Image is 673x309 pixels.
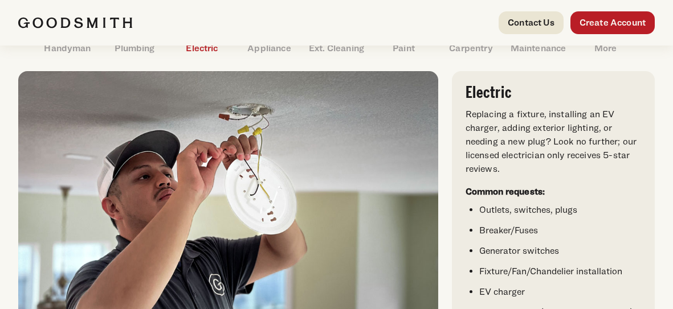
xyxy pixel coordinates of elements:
[479,265,641,278] li: Fixture/Fan/Chandelier installation
[499,11,564,34] a: Contact Us
[479,285,641,299] li: EV charger
[466,85,641,101] h3: Electric
[438,42,505,55] p: Carpentry
[236,42,303,55] p: Appliance
[466,186,545,197] strong: Common requests:
[570,11,655,34] a: Create Account
[505,42,572,55] p: Maintenance
[466,108,641,176] p: Replacing a fixture, installing an EV charger, adding exterior lighting, or needing a new plug? L...
[370,42,438,55] p: Paint
[303,42,370,55] p: Ext. Cleaning
[479,224,641,237] li: Breaker/Fuses
[101,42,169,55] p: Plumbing
[169,42,236,55] p: Electric
[479,203,641,217] li: Outlets, switches, plugs
[18,17,132,28] img: Goodsmith
[572,42,639,55] p: More
[479,244,641,258] li: Generator switches
[34,42,101,55] p: Handyman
